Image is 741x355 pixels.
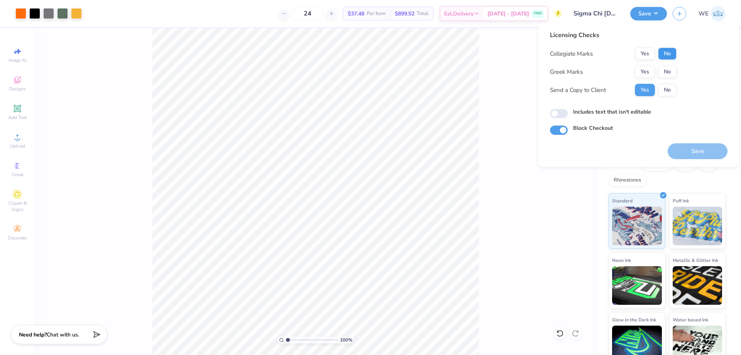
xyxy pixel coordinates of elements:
a: WE [699,6,726,21]
div: Rhinestones [609,175,646,186]
div: Greek Marks [550,68,583,76]
span: WE [699,9,709,18]
label: Block Checkout [573,124,613,132]
span: Greek [12,172,24,178]
button: No [658,66,677,78]
span: FREE [534,11,542,16]
span: $899.52 [395,10,414,18]
span: 100 % [340,336,352,343]
span: Total [417,10,428,18]
span: Puff Ink [673,197,689,205]
div: Collegiate Marks [550,49,593,58]
button: No [658,48,677,60]
div: Send a Copy to Client [550,86,606,95]
button: Save [630,7,667,20]
img: Puff Ink [673,207,722,245]
img: Werrine Empeynado [711,6,726,21]
span: $37.48 [348,10,364,18]
strong: Need help? [19,331,47,338]
span: Neon Ink [612,256,631,264]
span: Add Text [8,114,27,121]
span: Clipart & logos [4,200,31,212]
img: Standard [612,207,662,245]
span: Glow in the Dark Ink [612,316,656,324]
span: Est. Delivery [444,10,474,18]
span: Designs [9,86,26,92]
input: – – [293,7,323,20]
span: Upload [10,143,25,149]
span: Decorate [8,235,27,241]
span: Image AI [8,57,27,63]
span: Per Item [367,10,386,18]
label: Includes text that isn't editable [573,108,651,116]
div: Licensing Checks [550,31,677,40]
button: Yes [635,48,655,60]
span: Chat with us. [47,331,79,338]
button: Yes [635,66,655,78]
span: Metallic & Glitter Ink [673,256,718,264]
span: Water based Ink [673,316,708,324]
img: Neon Ink [612,266,662,305]
span: [DATE] - [DATE] [487,10,529,18]
button: Yes [635,84,655,96]
button: No [658,84,677,96]
img: Metallic & Glitter Ink [673,266,722,305]
input: Untitled Design [568,6,624,21]
span: Standard [612,197,633,205]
